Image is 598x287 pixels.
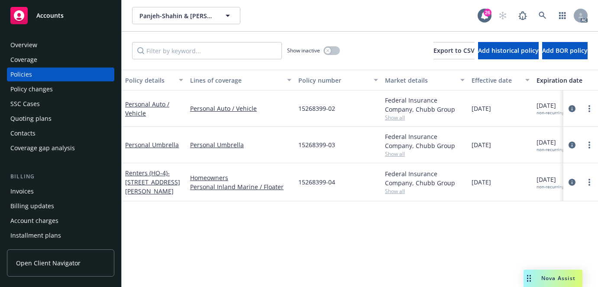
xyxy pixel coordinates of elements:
[298,177,335,187] span: 15268399-04
[10,38,37,52] div: Overview
[10,199,54,213] div: Billing updates
[7,229,114,242] a: Installment plans
[385,169,465,187] div: Federal Insurance Company, Chubb Group
[524,270,582,287] button: Nova Assist
[7,97,114,111] a: SSC Cases
[190,140,291,149] a: Personal Umbrella
[567,140,577,150] a: circleInformation
[542,42,588,59] button: Add BOR policy
[190,76,282,85] div: Lines of coverage
[537,101,564,116] span: [DATE]
[139,11,214,20] span: Panjeh-Shahin & [PERSON_NAME] Family
[381,70,468,90] button: Market details
[385,150,465,158] span: Show all
[10,68,32,81] div: Policies
[584,177,595,187] a: more
[125,169,180,195] span: - [STREET_ADDRESS][PERSON_NAME]
[514,7,531,24] a: Report a Bug
[542,46,588,55] span: Add BOR policy
[567,103,577,114] a: circleInformation
[584,103,595,114] a: more
[584,140,595,150] a: more
[295,70,381,90] button: Policy number
[10,82,53,96] div: Policy changes
[7,184,114,198] a: Invoices
[298,104,335,113] span: 15268399-02
[7,141,114,155] a: Coverage gap analysis
[125,169,180,195] a: Renters (HO-4)
[478,46,539,55] span: Add historical policy
[494,7,511,24] a: Start snowing
[190,173,291,182] a: Homeowners
[472,104,491,113] span: [DATE]
[7,3,114,28] a: Accounts
[472,140,491,149] span: [DATE]
[472,177,491,187] span: [DATE]
[10,214,58,228] div: Account charges
[385,187,465,195] span: Show all
[385,96,465,114] div: Federal Insurance Company, Chubb Group
[534,7,551,24] a: Search
[190,104,291,113] a: Personal Auto / Vehicle
[7,68,114,81] a: Policies
[190,182,291,191] a: Personal Inland Marine / Floater
[385,76,455,85] div: Market details
[10,97,40,111] div: SSC Cases
[472,76,520,85] div: Effective date
[132,42,282,59] input: Filter by keyword...
[10,126,36,140] div: Contacts
[10,112,52,126] div: Quoting plans
[7,38,114,52] a: Overview
[468,70,533,90] button: Effective date
[433,46,475,55] span: Export to CSV
[7,199,114,213] a: Billing updates
[7,126,114,140] a: Contacts
[537,138,564,152] span: [DATE]
[10,229,61,242] div: Installment plans
[537,175,564,190] span: [DATE]
[7,172,114,181] div: Billing
[298,140,335,149] span: 15268399-03
[10,53,37,67] div: Coverage
[537,184,564,190] div: non-recurring
[554,7,571,24] a: Switch app
[7,112,114,126] a: Quoting plans
[7,53,114,67] a: Coverage
[541,274,575,282] span: Nova Assist
[122,70,187,90] button: Policy details
[537,110,564,116] div: non-recurring
[567,177,577,187] a: circleInformation
[125,76,174,85] div: Policy details
[298,76,368,85] div: Policy number
[125,141,179,149] a: Personal Umbrella
[478,42,539,59] button: Add historical policy
[385,132,465,150] div: Federal Insurance Company, Chubb Group
[10,184,34,198] div: Invoices
[433,42,475,59] button: Export to CSV
[537,76,594,85] div: Expiration date
[187,70,295,90] button: Lines of coverage
[385,114,465,121] span: Show all
[287,47,320,54] span: Show inactive
[36,12,64,19] span: Accounts
[524,270,534,287] div: Drag to move
[7,214,114,228] a: Account charges
[16,258,81,268] span: Open Client Navigator
[484,9,491,16] div: 26
[125,100,169,117] a: Personal Auto / Vehicle
[7,82,114,96] a: Policy changes
[537,147,564,152] div: non-recurring
[10,141,75,155] div: Coverage gap analysis
[132,7,240,24] button: Panjeh-Shahin & [PERSON_NAME] Family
